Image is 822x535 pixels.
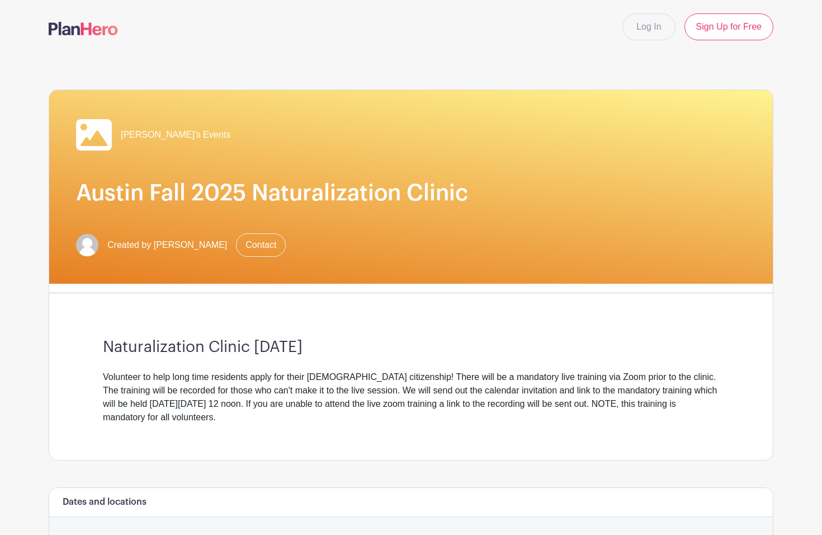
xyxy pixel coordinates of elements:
h3: Naturalization Clinic [DATE] [103,338,719,357]
a: Log In [622,13,675,40]
a: Contact [236,233,286,257]
span: [PERSON_NAME]'s Events [121,128,230,142]
img: logo-507f7623f17ff9eddc593b1ce0a138ce2505c220e1c5a4e2b4648c50719b7d32.svg [49,22,118,35]
h1: Austin Fall 2025 Naturalization Clinic [76,180,746,207]
div: Volunteer to help long time residents apply for their [DEMOGRAPHIC_DATA] citizenship! There will ... [103,370,719,424]
span: Created by [PERSON_NAME] [107,238,227,252]
a: Sign Up for Free [684,13,773,40]
img: default-ce2991bfa6775e67f084385cd625a349d9dcbb7a52a09fb2fda1e96e2d18dcdb.png [76,234,98,256]
h6: Dates and locations [63,497,147,508]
